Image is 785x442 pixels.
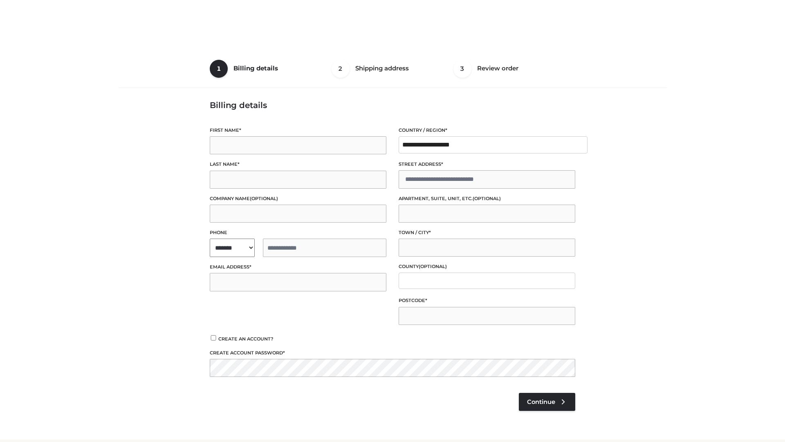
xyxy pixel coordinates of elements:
label: Phone [210,229,386,237]
label: Country / Region [399,126,575,134]
span: 2 [332,60,350,78]
span: Shipping address [355,64,409,72]
span: (optional) [419,264,447,269]
label: Town / City [399,229,575,237]
span: Billing details [233,64,278,72]
label: Email address [210,263,386,271]
label: Apartment, suite, unit, etc. [399,195,575,203]
label: County [399,263,575,271]
label: Company name [210,195,386,203]
span: (optional) [473,196,501,201]
span: (optional) [250,196,278,201]
span: Review order [477,64,518,72]
span: Create an account? [218,336,274,342]
label: Create account password [210,349,575,357]
label: Street address [399,160,575,168]
span: Continue [527,398,555,406]
a: Continue [519,393,575,411]
label: First name [210,126,386,134]
h3: Billing details [210,100,575,110]
label: Last name [210,160,386,168]
span: 1 [210,60,228,78]
label: Postcode [399,297,575,304]
span: 3 [453,60,471,78]
input: Create an account? [210,335,217,341]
